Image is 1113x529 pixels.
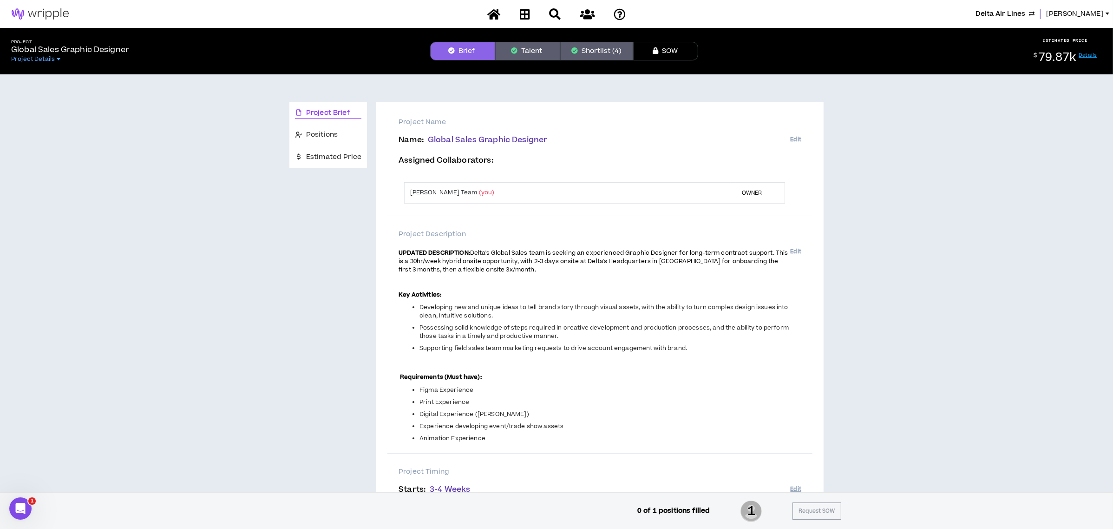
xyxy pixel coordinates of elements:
button: Talent [495,42,560,60]
strong: UPDATED DESCRIPTION: [399,249,470,257]
button: Brief [430,42,495,60]
span: Positions [306,130,338,140]
button: SOW [633,42,698,60]
button: Edit [791,132,801,147]
iframe: Intercom live chat [9,497,32,520]
span: Project Brief [306,108,350,118]
p: Project Name [399,117,801,127]
span: (you) [479,188,495,197]
span: Estimated Price [306,152,361,162]
p: Project Timing [399,467,801,477]
a: Details [1079,52,1097,59]
span: 79.87k [1038,49,1076,66]
sup: $ [1034,52,1037,60]
td: [PERSON_NAME] Team [405,183,731,203]
button: Delta Air Lines [976,9,1034,19]
span: Project Details [11,55,55,63]
span: Figma Experience [419,386,473,394]
strong: Key Activities: [399,291,441,299]
span: Supporting field sales team marketing requests to drive account engagement with brand. [419,344,687,352]
strong: Requirements (Must have): [400,373,482,381]
p: Starts : [399,485,790,494]
span: Global Sales Graphic Designer [428,134,547,145]
p: Assigned Collaborators : [399,156,790,165]
button: Edit [791,244,801,259]
span: Animation Experience [419,434,485,443]
span: Developing new and unique ideas to tell brand story through visual assets, with the ability to tu... [419,303,788,320]
p: ESTIMATED PRICE [1043,38,1088,43]
span: Digital Experience ([PERSON_NAME]) [419,410,529,418]
span: Print Experience [419,398,469,406]
p: 0 of 1 positions filled [637,506,710,516]
p: Global Sales Graphic Designer [11,44,129,55]
button: Edit [791,482,801,497]
button: Shortlist (4) [560,42,633,60]
span: [PERSON_NAME] [1046,9,1104,19]
span: Delta Air Lines [976,9,1025,19]
span: 1 [28,497,36,505]
span: Delta's Global Sales team is seeking an experienced Graphic Designer for long-term contract suppo... [399,249,788,274]
span: Possessing solid knowledge of steps required in creative development and production processes, an... [419,324,789,340]
span: 3-4 Weeks [430,484,470,495]
span: Experience developing event/trade show assets [419,422,563,430]
p: Name : [399,136,790,145]
h5: Project [11,40,129,45]
span: 1 [740,500,762,523]
p: Project Description [399,229,801,239]
button: Request SOW [792,503,841,520]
